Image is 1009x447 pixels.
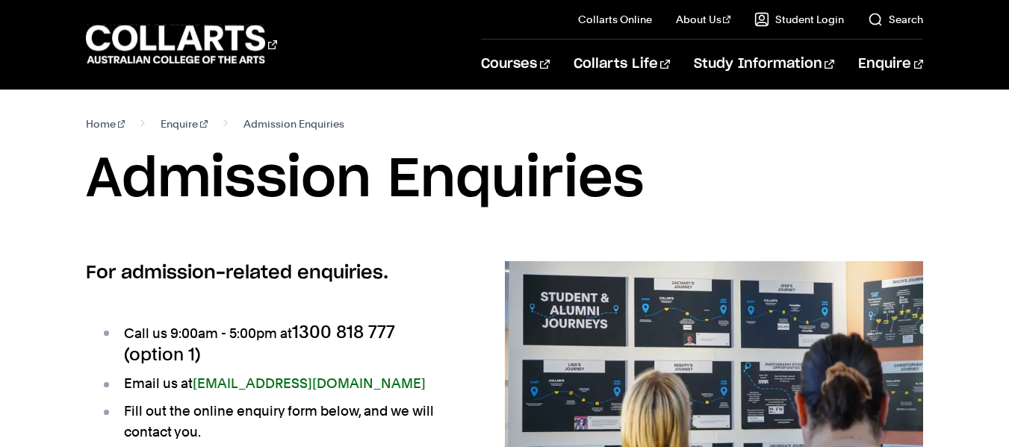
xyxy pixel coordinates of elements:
[193,375,426,391] a: [EMAIL_ADDRESS][DOMAIN_NAME]
[676,12,731,27] a: About Us
[868,12,923,27] a: Search
[481,40,549,89] a: Courses
[86,23,277,66] div: Go to homepage
[161,113,208,134] a: Enquire
[86,261,457,285] h2: For admission-related enquiries.
[86,146,923,213] h1: Admission Enquiries
[101,373,457,394] li: Email us at
[754,12,844,27] a: Student Login
[574,40,670,89] a: Collarts Life
[86,113,125,134] a: Home
[101,401,457,443] li: Fill out the online enquiry form below, and we will contact you.
[578,12,652,27] a: Collarts Online
[124,321,395,365] span: 1300 818 777 (option 1)
[243,113,344,134] span: Admission Enquiries
[858,40,923,89] a: Enquire
[101,322,457,366] li: Call us 9:00am - 5:00pm at
[694,40,834,89] a: Study Information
